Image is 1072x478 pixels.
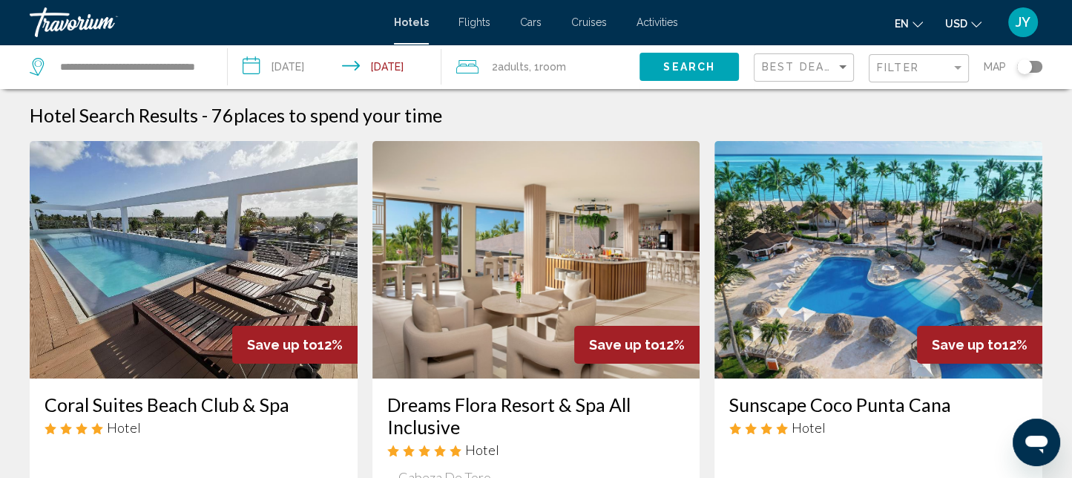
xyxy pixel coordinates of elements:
[729,419,1027,436] div: 4 star Hotel
[729,393,1027,416] a: Sunscape Coco Punta Cana
[520,16,542,28] a: Cars
[895,18,909,30] span: en
[202,104,208,126] span: -
[30,7,379,37] a: Travorium
[663,62,715,73] span: Search
[945,18,967,30] span: USD
[228,45,441,89] button: Check-in date: Dec 25, 2025 Check-out date: Dec 29, 2025
[574,326,700,364] div: 12%
[762,61,840,73] span: Best Deals
[498,61,529,73] span: Adults
[945,13,981,34] button: Change currency
[1004,7,1042,38] button: User Menu
[30,141,358,379] img: Hotel image
[394,16,429,28] a: Hotels
[45,393,343,416] a: Coral Suites Beach Club & Spa
[877,62,919,73] span: Filter
[45,419,343,436] div: 4 star Hotel
[387,442,685,458] div: 5 star Hotel
[441,45,639,89] button: Travelers: 2 adults, 0 children
[1016,15,1030,30] span: JY
[458,16,490,28] a: Flights
[492,56,529,77] span: 2
[589,337,660,353] span: Save up to
[234,104,442,126] span: places to spend your time
[1013,419,1060,466] iframe: Button to launch messaging window
[529,56,566,77] span: , 1
[762,62,849,74] mat-select: Sort by
[232,326,358,364] div: 12%
[387,393,685,438] a: Dreams Flora Resort & Spa All Inclusive
[714,141,1042,379] img: Hotel image
[465,442,499,458] span: Hotel
[917,326,1042,364] div: 12%
[792,419,826,436] span: Hotel
[30,104,198,126] h1: Hotel Search Results
[247,337,318,353] span: Save up to
[372,141,700,379] img: Hotel image
[637,16,678,28] a: Activities
[869,53,969,84] button: Filter
[571,16,607,28] a: Cruises
[984,56,1006,77] span: Map
[932,337,1002,353] span: Save up to
[895,13,923,34] button: Change language
[539,61,566,73] span: Room
[1006,60,1042,73] button: Toggle map
[639,53,739,80] button: Search
[211,104,442,126] h2: 76
[107,419,141,436] span: Hotel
